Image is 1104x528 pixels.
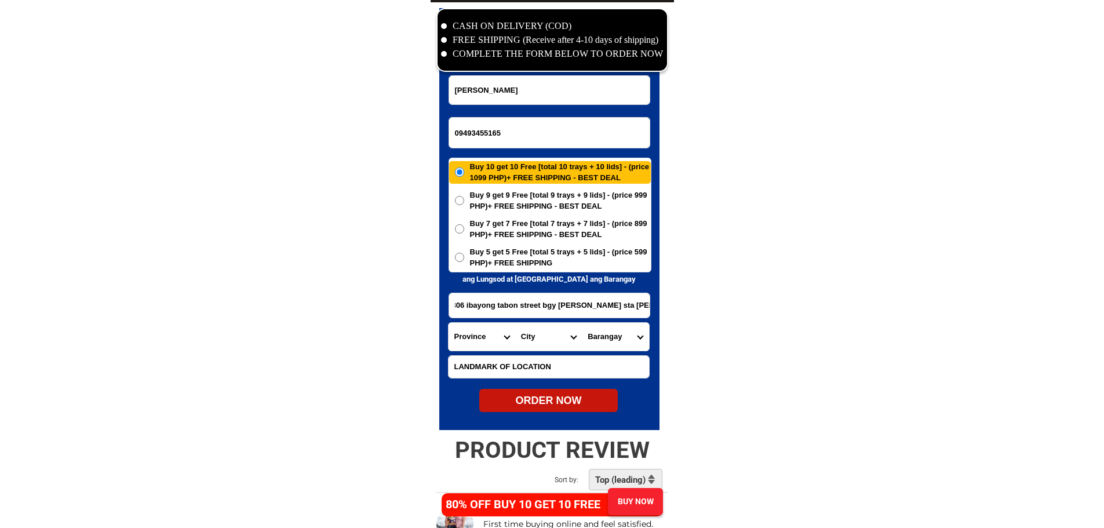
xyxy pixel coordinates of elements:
[441,19,664,33] li: CASH ON DELIVERY (COD)
[455,224,464,234] input: Buy 7 get 7 Free [total 7 trays + 7 lids] - (price 899 PHP)+ FREE SHIPPING - BEST DEAL
[449,76,650,104] input: Input full_name
[479,393,618,409] div: ORDER NOW
[555,475,607,485] h2: Sort by:
[470,218,651,241] span: Buy 7 get 7 Free [total 7 trays + 7 lids] - (price 899 PHP)+ FREE SHIPPING - BEST DEAL
[449,356,649,378] input: Input LANDMARKOFLOCATION
[470,161,651,184] span: Buy 10 get 10 Free [total 10 trays + 10 lids] - (price 1099 PHP)+ FREE SHIPPING - BEST DEAL
[595,475,649,485] h2: Top (leading)
[455,167,464,177] input: Buy 10 get 10 Free [total 10 trays + 10 lids] - (price 1099 PHP)+ FREE SHIPPING - BEST DEAL
[449,323,515,351] select: Select province
[470,190,651,212] span: Buy 9 get 9 Free [total 9 trays + 9 lids] - (price 999 PHP)+ FREE SHIPPING - BEST DEAL
[449,293,650,318] input: Input address
[470,246,651,269] span: Buy 5 get 5 Free [total 5 trays + 5 lids] - (price 599 PHP)+ FREE SHIPPING
[607,496,662,508] div: BUY NOW
[455,253,464,262] input: Buy 5 get 5 Free [total 5 trays + 5 lids] - (price 599 PHP)+ FREE SHIPPING
[455,196,464,205] input: Buy 9 get 9 Free [total 9 trays + 9 lids] - (price 999 PHP)+ FREE SHIPPING - BEST DEAL
[441,47,664,61] li: COMPLETE THE FORM BELOW TO ORDER NOW
[449,118,650,148] input: Input phone_number
[441,33,664,47] li: FREE SHIPPING (Receive after 4-10 days of shipping)
[446,496,613,513] h4: 80% OFF BUY 10 GET 10 FREE
[582,323,648,351] select: Select commune
[515,323,582,351] select: Select district
[431,436,674,464] h2: PRODUCT REVIEW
